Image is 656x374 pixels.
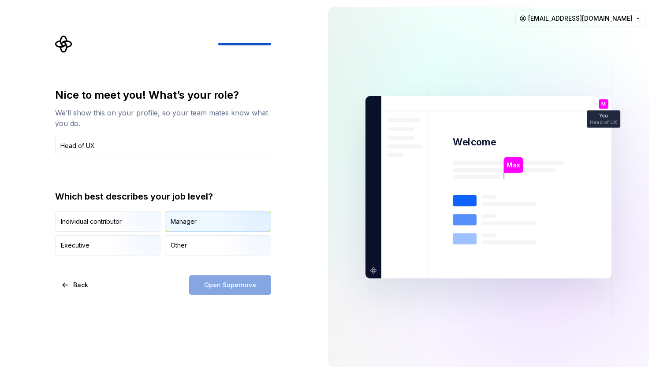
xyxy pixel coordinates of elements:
button: [EMAIL_ADDRESS][DOMAIN_NAME] [515,11,645,26]
p: M [601,101,606,106]
p: Head of UX [590,120,617,125]
div: Individual contributor [61,217,122,226]
div: Which best describes your job level? [55,190,271,203]
p: Max [507,160,520,170]
p: You [599,113,608,118]
div: Nice to meet you! What’s your role? [55,88,271,102]
div: Other [171,241,187,250]
span: Back [73,281,88,289]
svg: Supernova Logo [55,35,73,53]
div: Executive [61,241,89,250]
input: Job title [55,136,271,155]
div: Manager [171,217,197,226]
p: Welcome [453,136,496,148]
span: [EMAIL_ADDRESS][DOMAIN_NAME] [528,14,633,23]
button: Back [55,275,96,295]
div: We’ll show this on your profile, so your team mates know what you do. [55,107,271,129]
